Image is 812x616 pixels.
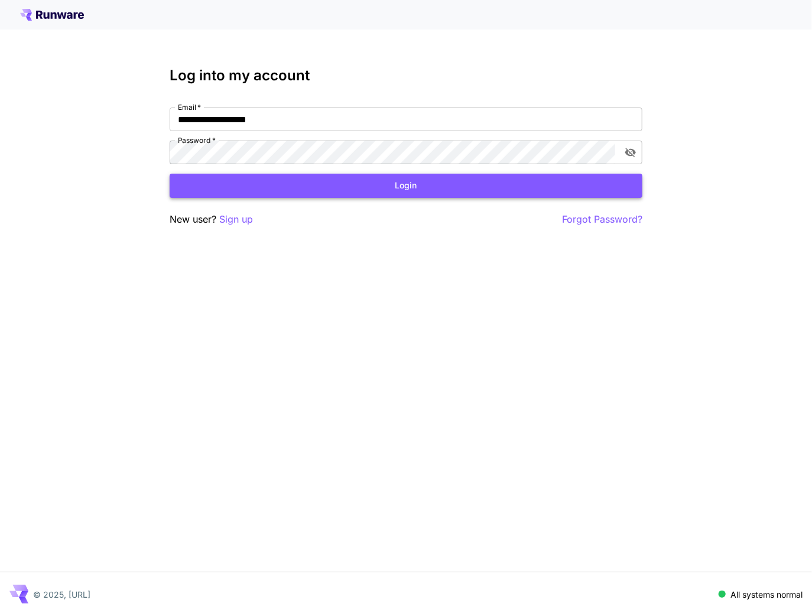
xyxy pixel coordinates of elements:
label: Password [178,135,216,145]
button: Login [170,174,642,198]
button: Forgot Password? [562,212,642,227]
button: toggle password visibility [620,142,641,163]
h3: Log into my account [170,67,642,84]
p: © 2025, [URL] [33,588,90,601]
p: All systems normal [730,588,803,601]
label: Email [178,102,201,112]
button: Sign up [219,212,253,227]
p: New user? [170,212,253,227]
